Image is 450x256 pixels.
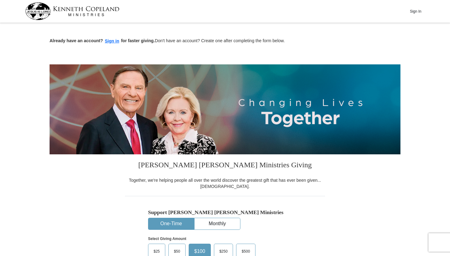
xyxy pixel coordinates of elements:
button: Sign In [406,6,425,16]
h5: Support [PERSON_NAME] [PERSON_NAME] Ministries [148,209,302,216]
span: $50 [171,247,183,256]
img: kcm-header-logo.svg [25,2,119,20]
strong: Select Giving Amount [148,237,186,241]
span: $25 [151,247,163,256]
h3: [PERSON_NAME] [PERSON_NAME] Ministries Giving [125,154,325,177]
button: Sign in [103,38,121,45]
span: $500 [239,247,253,256]
div: Together, we're helping people all over the world discover the greatest gift that has ever been g... [125,177,325,189]
span: $100 [191,247,208,256]
button: One-Time [148,218,194,230]
button: Monthly [195,218,240,230]
span: $250 [216,247,231,256]
strong: Already have an account? for faster giving. [50,38,155,43]
p: Don't have an account? Create one after completing the form below. [50,38,400,45]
